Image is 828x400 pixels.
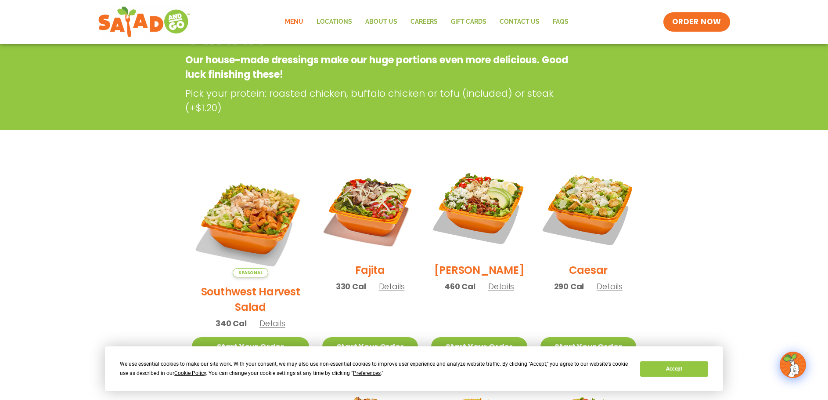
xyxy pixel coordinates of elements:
[554,280,584,292] span: 290 Cal
[278,12,575,32] nav: Menu
[540,337,636,356] a: Start Your Order
[431,337,527,356] a: Start Your Order
[640,361,708,377] button: Accept
[434,262,525,278] h2: [PERSON_NAME]
[663,12,730,32] a: ORDER NOW
[493,12,546,32] a: Contact Us
[444,280,475,292] span: 460 Cal
[540,160,636,256] img: Product photo for Caesar Salad
[546,12,575,32] a: FAQs
[233,268,268,277] span: Seasonal
[259,318,285,329] span: Details
[569,262,608,278] h2: Caesar
[174,370,206,376] span: Cookie Policy
[322,160,418,256] img: Product photo for Fajita Salad
[192,337,309,356] a: Start Your Order
[105,346,723,391] div: Cookie Consent Prompt
[192,160,309,277] img: Product photo for Southwest Harvest Salad
[98,4,191,40] img: new-SAG-logo-768×292
[597,281,623,292] span: Details
[355,262,385,278] h2: Fajita
[336,280,366,292] span: 330 Cal
[185,86,576,115] p: Pick your protein: roasted chicken, buffalo chicken or tofu (included) or steak (+$1.20)
[431,160,527,256] img: Product photo for Cobb Salad
[278,12,310,32] a: Menu
[359,12,404,32] a: About Us
[322,337,418,356] a: Start Your Order
[216,317,247,329] span: 340 Cal
[185,53,572,82] p: Our house-made dressings make our huge portions even more delicious. Good luck finishing these!
[444,12,493,32] a: GIFT CARDS
[353,370,381,376] span: Preferences
[120,360,630,378] div: We use essential cookies to make our site work. With your consent, we may also use non-essential ...
[310,12,359,32] a: Locations
[488,281,514,292] span: Details
[192,284,309,315] h2: Southwest Harvest Salad
[379,281,405,292] span: Details
[404,12,444,32] a: Careers
[672,17,721,27] span: ORDER NOW
[781,353,805,377] img: wpChatIcon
